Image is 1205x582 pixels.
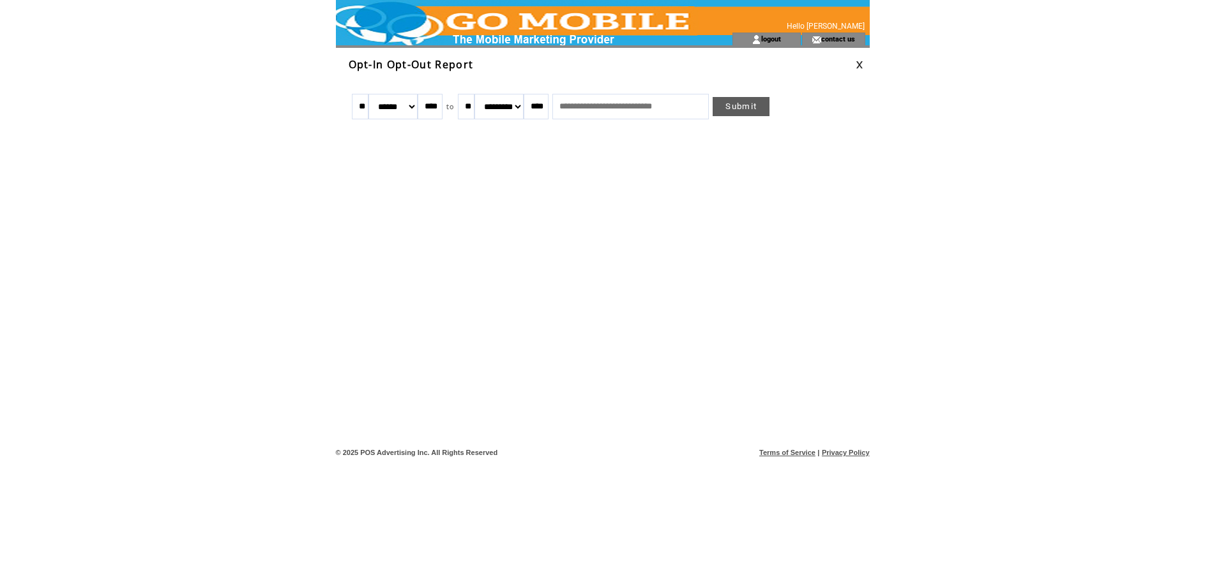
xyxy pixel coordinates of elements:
span: © 2025 POS Advertising Inc. All Rights Reserved [336,449,498,456]
a: logout [761,34,781,43]
span: | [817,449,819,456]
span: to [446,102,455,111]
img: account_icon.gif [752,34,761,45]
span: Opt-In Opt-Out Report [349,57,474,71]
a: Submit [713,97,769,116]
span: Hello [PERSON_NAME] [787,22,865,31]
img: contact_us_icon.gif [812,34,821,45]
a: contact us [821,34,855,43]
a: Privacy Policy [822,449,870,456]
a: Terms of Service [759,449,815,456]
